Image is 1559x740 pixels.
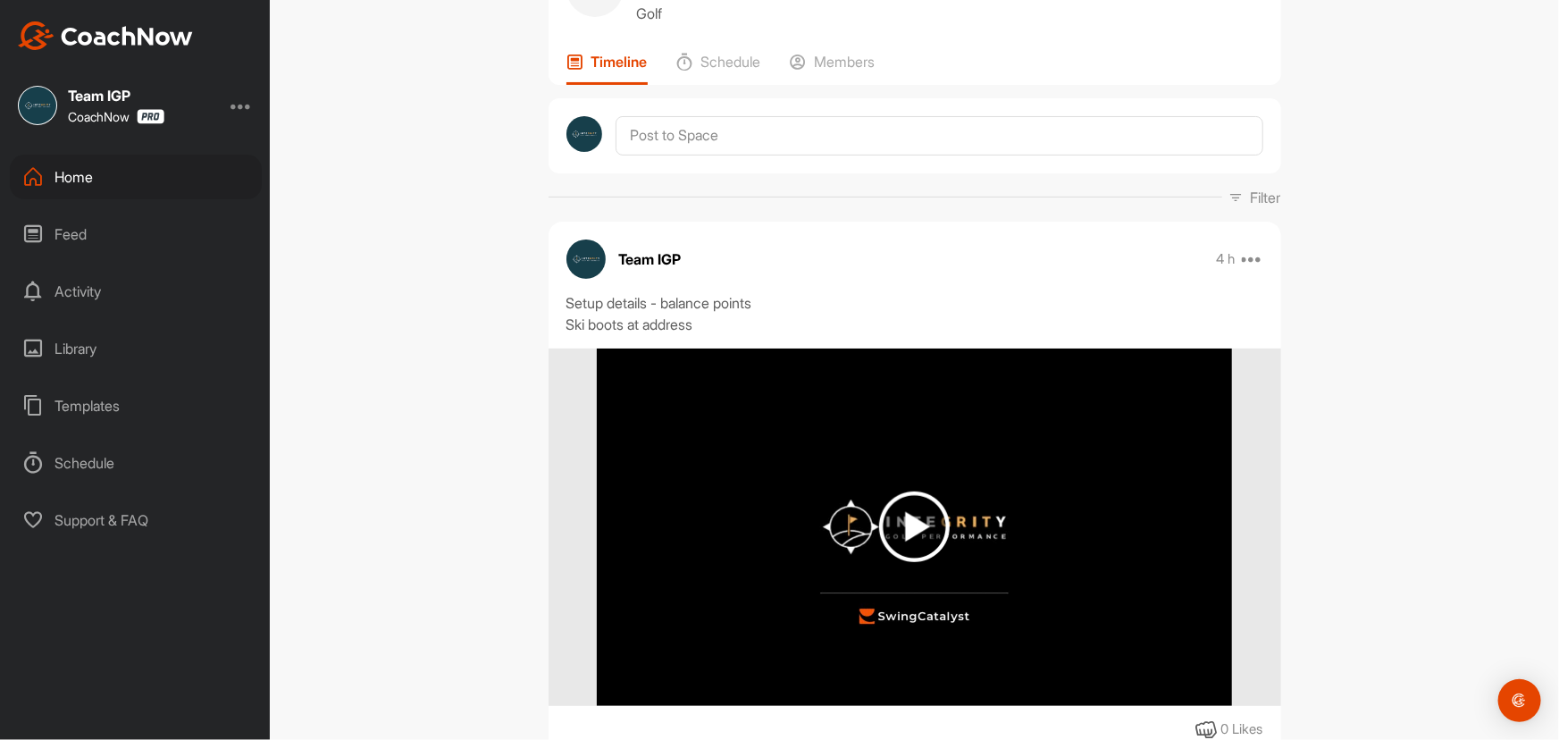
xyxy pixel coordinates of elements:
div: Schedule [10,441,262,485]
p: Schedule [701,53,761,71]
p: Filter [1251,187,1281,208]
img: square_9f93f7697f7b29552b29e1fde1a77364.jpg [18,86,57,125]
img: avatar [566,240,606,279]
div: Home [10,155,262,199]
p: Timeline [591,53,648,71]
div: Support & FAQ [10,498,262,542]
img: media [597,349,1232,706]
div: Open Intercom Messenger [1498,679,1541,722]
p: Team IGP [619,248,682,270]
img: CoachNow Pro [137,109,164,124]
img: play [879,492,950,562]
img: avatar [566,116,603,153]
img: CoachNow [18,21,193,50]
div: Team IGP [68,88,164,103]
div: Templates [10,383,262,428]
div: Setup details - balance points Ski boots at address [566,292,1263,335]
p: 4 h [1216,250,1235,268]
div: CoachNow [68,109,164,124]
div: Feed [10,212,262,256]
div: Activity [10,269,262,314]
div: Library [10,326,262,371]
div: 0 Likes [1221,719,1263,740]
p: Golf [637,3,868,24]
p: Members [815,53,876,71]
